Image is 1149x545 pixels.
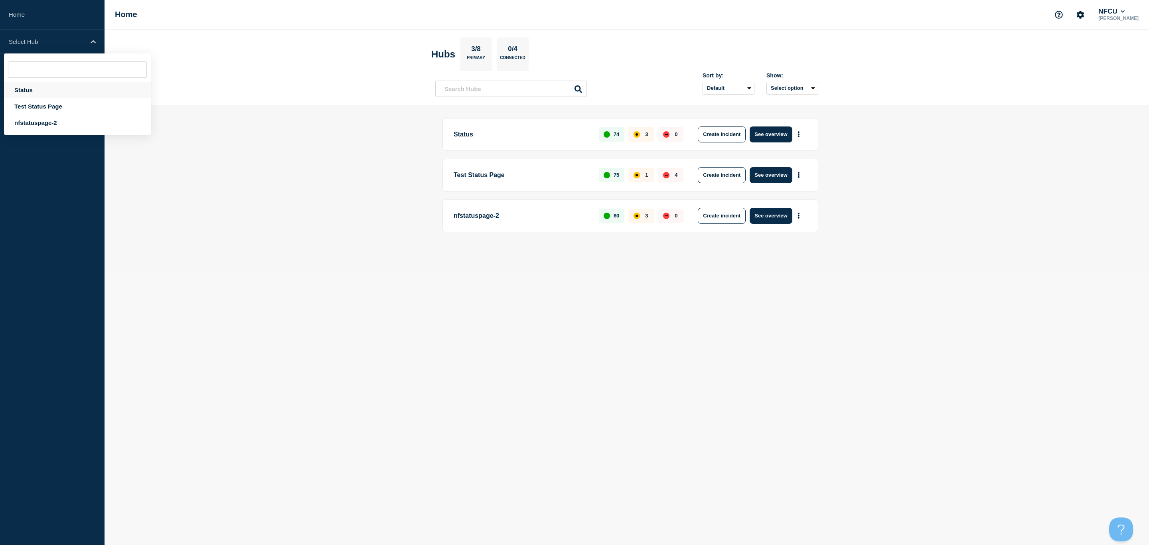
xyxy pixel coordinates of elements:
[454,208,590,224] p: nfstatuspage-2
[794,127,804,142] button: More actions
[115,10,137,19] h1: Home
[1097,16,1140,21] p: [PERSON_NAME]
[645,131,648,137] p: 3
[614,172,619,178] p: 75
[675,131,677,137] p: 0
[698,208,746,224] button: Create incident
[634,172,640,178] div: affected
[604,213,610,219] div: up
[1050,6,1067,23] button: Support
[794,208,804,223] button: More actions
[4,98,151,115] div: Test Status Page
[750,208,792,224] button: See overview
[634,131,640,138] div: affected
[663,172,669,178] div: down
[604,172,610,178] div: up
[1072,6,1089,23] button: Account settings
[663,131,669,138] div: down
[750,167,792,183] button: See overview
[703,82,754,95] select: Sort by
[505,45,521,55] p: 0/4
[467,55,485,64] p: Primary
[675,213,677,219] p: 0
[435,81,587,97] input: Search Hubs
[9,38,85,45] p: Select Hub
[766,72,818,79] div: Show:
[794,168,804,182] button: More actions
[614,213,619,219] p: 60
[698,126,746,142] button: Create incident
[4,115,151,131] div: nfstatuspage-2
[645,172,648,178] p: 1
[698,167,746,183] button: Create incident
[1109,517,1133,541] iframe: Help Scout Beacon - Open
[1097,8,1126,16] button: NFCU
[645,213,648,219] p: 3
[634,213,640,219] div: affected
[703,72,754,79] div: Sort by:
[663,213,669,219] div: down
[454,167,590,183] p: Test Status Page
[4,82,151,98] div: Status
[454,126,590,142] p: Status
[431,49,455,60] h2: Hubs
[604,131,610,138] div: up
[614,131,619,137] p: 74
[500,55,525,64] p: Connected
[766,82,818,95] button: Select option
[468,45,484,55] p: 3/8
[750,126,792,142] button: See overview
[675,172,677,178] p: 4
